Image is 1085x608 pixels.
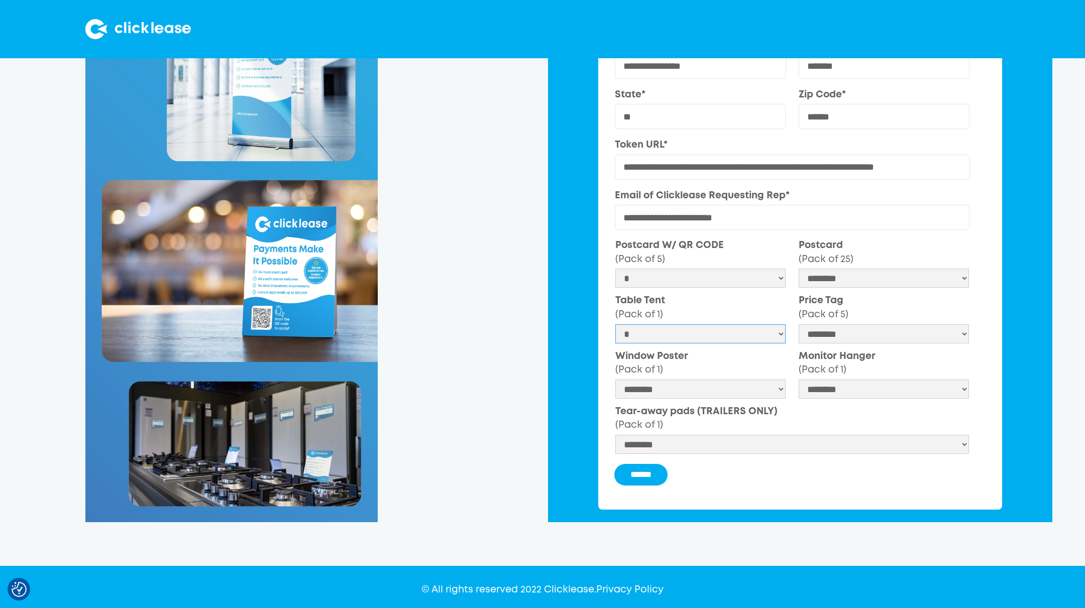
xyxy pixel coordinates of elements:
img: Revisit consent button [12,582,27,597]
span: (Pack of 25) [799,255,853,264]
span: (Pack of 1) [615,310,663,319]
div: © All rights reserved 2022 Clicklease. [421,583,664,597]
label: Table Tent [615,294,786,321]
button: Consent Preferences [12,582,27,597]
label: Window Poster [615,349,786,377]
a: Privacy Policy [596,585,664,594]
label: Tear-away pads (TRAILERS ONLY) [615,405,968,432]
span: (Pack of 1) [615,366,663,374]
label: Postcard [799,238,969,266]
span: (Pack of 5) [799,310,848,319]
label: State* [615,88,786,102]
span: (Pack of 5) [615,255,665,264]
label: Postcard W/ QR CODE [615,238,786,266]
label: Email of Clicklease Requesting Rep* [615,189,969,203]
label: Zip Code* [799,88,969,102]
label: Token URL* [615,138,969,152]
label: Price Tag [799,294,969,321]
img: Clicklease logo [85,19,191,39]
span: (Pack of 1) [615,421,663,429]
span: (Pack of 1) [799,366,846,374]
label: Monitor Hanger [799,349,969,377]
